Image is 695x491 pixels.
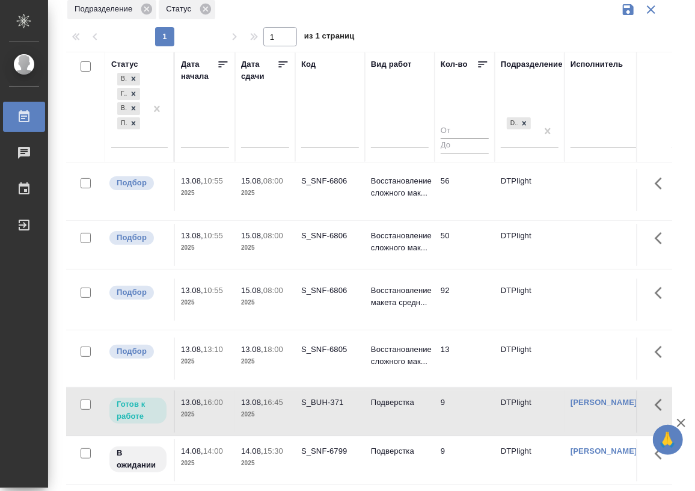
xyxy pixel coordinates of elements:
[435,279,495,321] td: 92
[181,286,203,295] p: 13.08,
[203,286,223,295] p: 10:55
[495,224,565,266] td: DTPlight
[648,391,676,419] button: Здесь прячутся важные кнопки
[117,286,147,298] p: Подбор
[571,58,623,70] div: Исполнитель
[301,445,359,457] div: S_SNF-6799
[241,187,289,199] p: 2025
[304,29,355,46] span: из 1 страниц
[241,446,263,455] p: 14.08,
[181,58,217,82] div: Дата начала
[571,446,637,455] a: [PERSON_NAME]
[203,345,223,354] p: 13:10
[108,230,168,246] div: Можно подбирать исполнителей
[371,397,429,409] p: Подверстка
[658,427,678,452] span: 🙏
[263,231,283,240] p: 08:00
[203,176,223,185] p: 10:55
[116,116,141,131] div: В ожидании, Готов к работе, В работе, Подбор
[241,242,289,254] p: 2025
[648,279,676,307] button: Здесь прячутся важные кнопки
[571,398,637,407] a: [PERSON_NAME]
[241,176,263,185] p: 15.08,
[241,58,277,82] div: Дата сдачи
[116,72,141,87] div: В ожидании, Готов к работе, В работе, Подбор
[166,3,195,15] p: Статус
[116,87,141,102] div: В ожидании, Готов к работе, В работе, Подбор
[441,138,489,153] input: До
[301,58,316,70] div: Код
[181,446,203,455] p: 14.08,
[117,117,127,130] div: Подбор
[435,224,495,266] td: 50
[263,286,283,295] p: 08:00
[441,58,468,70] div: Кол-во
[301,285,359,297] div: S_SNF-6806
[301,397,359,409] div: S_BUH-371
[371,285,429,309] p: Восстановление макета средн...
[435,439,495,481] td: 9
[301,344,359,356] div: S_SNF-6805
[181,242,229,254] p: 2025
[181,398,203,407] p: 13.08,
[181,176,203,185] p: 13.08,
[495,169,565,211] td: DTPlight
[301,230,359,242] div: S_SNF-6806
[371,230,429,254] p: Восстановление сложного мак...
[241,398,263,407] p: 13.08,
[108,397,168,425] div: Исполнитель может приступить к работе
[435,169,495,211] td: 56
[507,117,518,130] div: DTPlight
[495,391,565,433] td: DTPlight
[117,177,147,189] p: Подбор
[203,231,223,240] p: 10:55
[371,175,429,199] p: Восстановление сложного мак...
[495,279,565,321] td: DTPlight
[203,446,223,455] p: 14:00
[117,398,159,422] p: Готов к работе
[371,344,429,368] p: Восстановление сложного мак...
[117,232,147,244] p: Подбор
[241,409,289,421] p: 2025
[648,224,676,253] button: Здесь прячутся важные кнопки
[301,175,359,187] div: S_SNF-6806
[181,345,203,354] p: 13.08,
[435,391,495,433] td: 9
[181,297,229,309] p: 2025
[501,58,563,70] div: Подразделение
[203,398,223,407] p: 16:00
[181,231,203,240] p: 13.08,
[371,58,412,70] div: Вид работ
[241,297,289,309] p: 2025
[371,445,429,457] p: Подверстка
[241,356,289,368] p: 2025
[263,345,283,354] p: 18:00
[108,285,168,301] div: Можно подбирать исполнителей
[648,439,676,468] button: Здесь прячутся важные кнопки
[116,101,141,116] div: В ожидании, Готов к работе, В работе, Подбор
[495,439,565,481] td: DTPlight
[648,169,676,198] button: Здесь прячутся важные кнопки
[506,116,532,131] div: DTPlight
[241,345,263,354] p: 13.08,
[241,286,263,295] p: 15.08,
[75,3,136,15] p: Подразделение
[181,409,229,421] p: 2025
[263,398,283,407] p: 16:45
[441,124,489,139] input: От
[241,231,263,240] p: 15.08,
[117,73,127,85] div: В ожидании
[263,446,283,455] p: 15:30
[435,338,495,380] td: 13
[653,425,683,455] button: 🙏
[263,176,283,185] p: 08:00
[108,344,168,360] div: Можно подбирать исполнителей
[111,58,138,70] div: Статус
[108,445,168,474] div: Исполнитель назначен, приступать к работе пока рано
[181,457,229,469] p: 2025
[117,88,127,100] div: Готов к работе
[181,356,229,368] p: 2025
[117,102,127,115] div: В работе
[181,187,229,199] p: 2025
[108,175,168,191] div: Можно подбирать исполнителей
